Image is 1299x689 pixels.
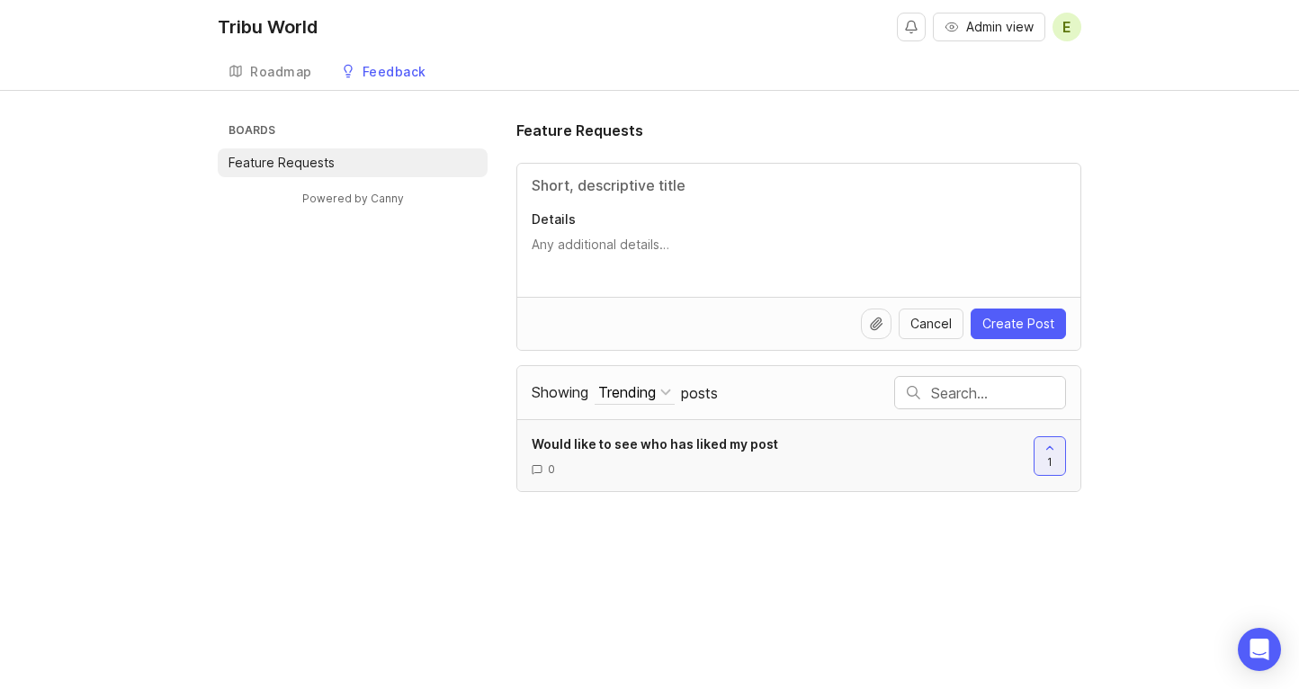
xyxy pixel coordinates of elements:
span: E [1062,16,1071,38]
a: Feedback [330,54,437,91]
a: Roadmap [218,54,323,91]
button: 1 [1034,436,1066,476]
button: Cancel [899,309,963,339]
textarea: Details [532,236,1066,272]
span: Would like to see who has liked my post [532,436,778,452]
input: Title [532,174,1066,196]
div: Roadmap [250,66,312,78]
div: Feedback [363,66,426,78]
a: Powered by Canny [300,188,407,209]
button: Admin view [933,13,1045,41]
input: Search… [931,383,1065,403]
a: Feature Requests [218,148,488,177]
div: Tribu World [218,18,318,36]
span: Create Post [982,315,1054,333]
div: Open Intercom Messenger [1238,628,1281,671]
p: Feature Requests [228,154,335,172]
span: 1 [1047,454,1053,470]
button: E [1053,13,1081,41]
button: Showing [595,380,675,405]
div: Trending [598,382,656,402]
a: Would like to see who has liked my post0 [532,434,1034,477]
span: Admin view [966,18,1034,36]
button: Notifications [897,13,926,41]
p: Details [532,210,1066,228]
h1: Feature Requests [516,120,643,141]
span: Cancel [910,315,952,333]
button: Create Post [971,309,1066,339]
span: 0 [548,461,555,477]
span: Showing [532,383,588,401]
h3: Boards [225,120,488,145]
span: posts [681,383,718,403]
